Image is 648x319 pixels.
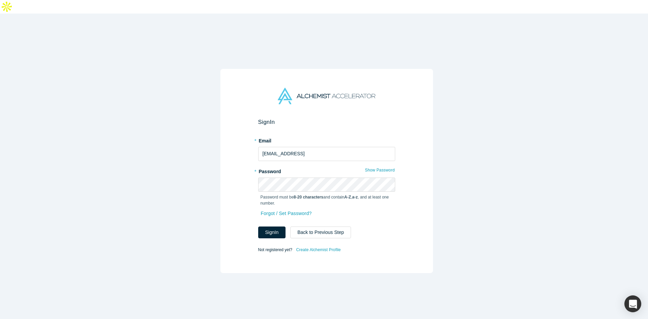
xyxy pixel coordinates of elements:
img: Alchemist Accelerator Logo [278,88,375,104]
span: Not registered yet? [258,247,292,252]
button: Back to Previous Step [290,227,351,238]
a: Forgot / Set Password? [261,208,312,219]
label: Email [258,135,395,144]
a: Create Alchemist Profile [296,245,341,254]
strong: A-Z [344,195,351,200]
label: Password [258,166,395,175]
strong: a-z [352,195,358,200]
h2: Sign In [258,118,395,126]
p: Password must be and contain , , and at least one number. [261,194,393,206]
button: Show Password [364,166,395,175]
button: SignIn [258,227,286,238]
strong: 8-20 characters [294,195,323,200]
